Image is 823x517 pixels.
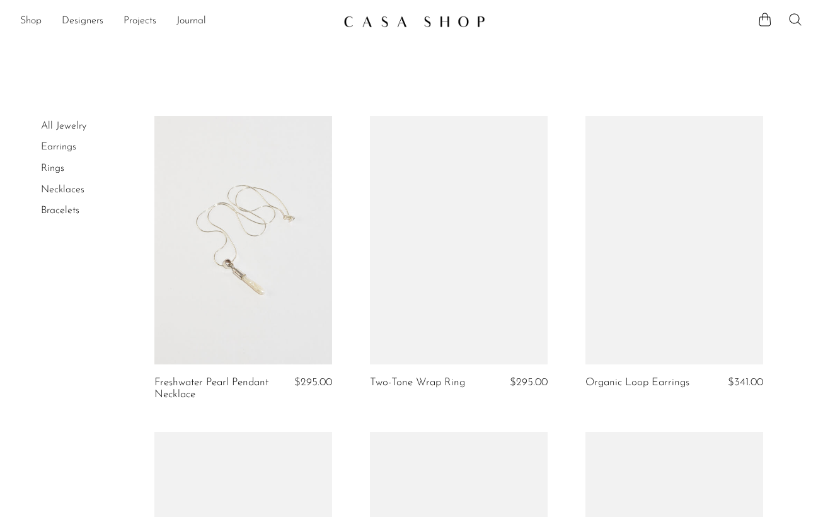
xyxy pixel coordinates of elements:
[41,163,64,173] a: Rings
[585,377,689,388] a: Organic Loop Earrings
[62,13,103,30] a: Designers
[294,377,332,388] span: $295.00
[41,185,84,195] a: Necklaces
[510,377,548,388] span: $295.00
[20,11,333,32] ul: NEW HEADER MENU
[154,377,271,400] a: Freshwater Pearl Pendant Necklace
[41,121,86,131] a: All Jewelry
[176,13,206,30] a: Journal
[41,142,76,152] a: Earrings
[728,377,763,388] span: $341.00
[124,13,156,30] a: Projects
[20,13,42,30] a: Shop
[370,377,465,388] a: Two-Tone Wrap Ring
[41,206,79,216] a: Bracelets
[20,11,333,32] nav: Desktop navigation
